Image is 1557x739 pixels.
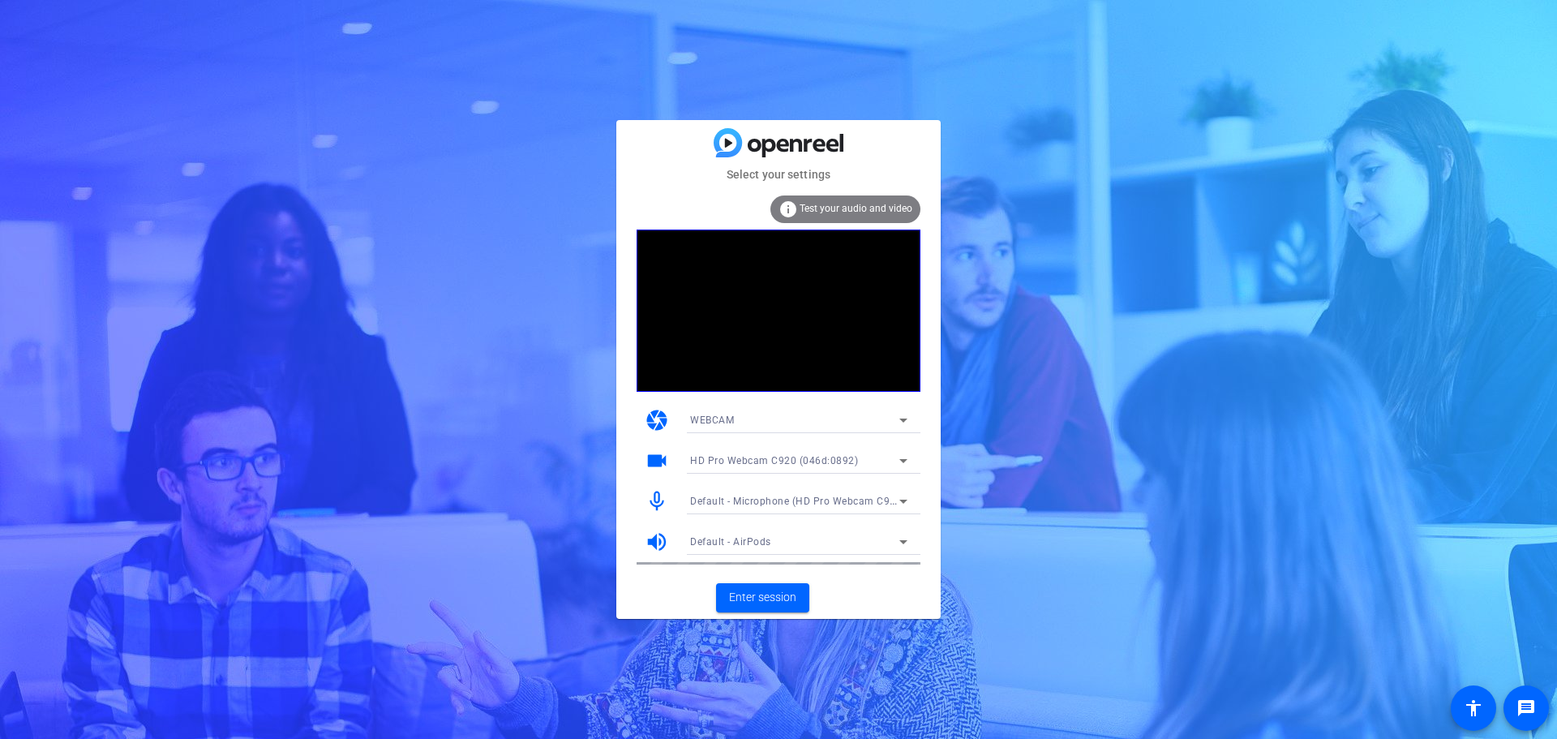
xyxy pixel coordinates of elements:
mat-icon: mic_none [645,489,669,513]
mat-icon: videocam [645,449,669,473]
span: WEBCAM [690,415,734,426]
mat-icon: info [778,200,798,219]
mat-icon: accessibility [1464,698,1483,718]
button: Enter session [716,583,809,612]
mat-icon: message [1516,698,1536,718]
span: Default - Microphone (HD Pro Webcam C920) (046d:0892) [690,494,967,507]
span: Test your audio and video [800,203,912,214]
span: HD Pro Webcam C920 (046d:0892) [690,455,858,466]
mat-icon: camera [645,408,669,432]
span: Enter session [729,589,796,606]
mat-card-subtitle: Select your settings [616,165,941,183]
img: blue-gradient.svg [714,128,843,157]
span: Default - AirPods [690,536,771,548]
mat-icon: volume_up [645,530,669,554]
